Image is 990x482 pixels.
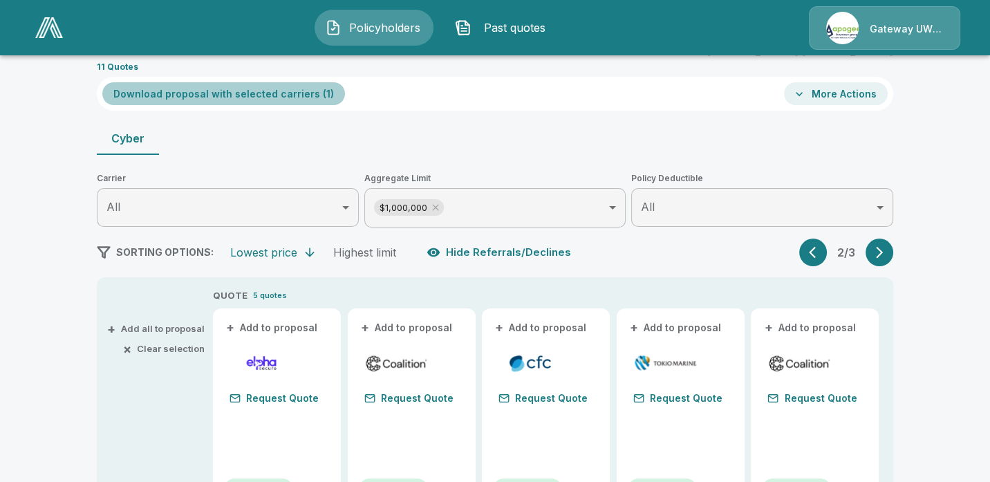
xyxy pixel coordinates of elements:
button: Hide Referrals/Declines [424,239,577,266]
span: + [226,323,234,333]
div: Lowest price [230,245,297,259]
span: SORTING OPTIONS: [116,246,214,258]
button: Request Quote [493,389,593,408]
span: + [630,323,638,333]
button: Request Quote [628,389,728,408]
button: ×Clear selection [126,344,205,353]
button: +Add to proposal [762,320,859,335]
button: +Add all to proposal [110,324,205,333]
img: elphacyberstandard [230,353,294,373]
p: QUOTE [213,289,247,303]
button: Download proposal with selected carriers (1) [102,82,345,105]
div: Highest limit [333,245,396,259]
p: 5 quotes [253,290,287,302]
img: tmhcccyber [633,353,698,373]
img: coalitioncyber [364,353,429,373]
button: Request Quote [359,389,459,408]
span: Carrier [97,172,359,185]
span: Aggregate Limit [364,172,626,185]
img: coalitioncyberadmitted [767,353,832,373]
span: + [764,323,772,333]
p: 11 Quotes [97,63,138,71]
button: Request Quote [762,389,862,408]
button: Past quotes IconPast quotes [445,10,563,46]
img: cfccyberadmitted [498,353,563,373]
button: More Actions [784,82,888,105]
button: +Add to proposal [224,320,321,335]
img: Policyholders Icon [325,19,342,36]
span: Past quotes [477,19,553,36]
img: Past quotes Icon [455,19,471,36]
button: Request Quote [224,389,324,408]
button: +Add to proposal [628,320,725,335]
p: 2 / 3 [832,247,860,258]
button: +Add to proposal [493,320,590,335]
button: Cyber [97,122,159,155]
span: $1,000,000 [374,200,433,216]
span: Policyholders [347,19,423,36]
p: [PERSON_NAME] [PERSON_NAME] [707,45,893,56]
span: + [107,324,115,333]
button: +Add to proposal [359,320,456,335]
span: All [641,200,655,214]
span: + [361,323,369,333]
span: Policy Deductible [631,172,893,185]
span: + [495,323,503,333]
span: All [106,200,120,214]
button: Policyholders IconPolicyholders [315,10,433,46]
div: $1,000,000 [374,199,444,216]
span: × [123,344,131,353]
img: AA Logo [35,17,63,38]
